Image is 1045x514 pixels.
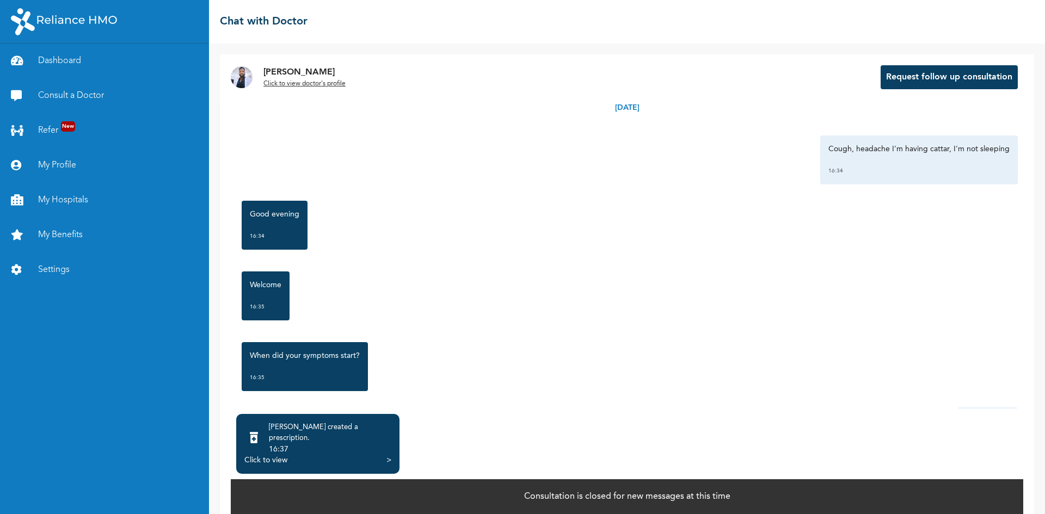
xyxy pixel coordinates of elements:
p: [PERSON_NAME] [263,66,346,79]
p: Consultation is closed for new messages at this time [524,490,730,503]
div: 16:34 [828,165,1010,176]
p: [DATE] [615,102,640,114]
p: Cough, headache I'm having cattar, I'm not sleeping [828,144,1010,154]
div: [PERSON_NAME] created a prescription . [269,422,391,444]
span: New [61,121,75,132]
p: Good evening [250,209,299,220]
div: 16:35 [250,301,281,312]
div: 16:34 [250,231,299,241]
button: Request follow up consultation [881,65,1018,89]
p: When did your symptoms start? [250,350,360,361]
div: Click to view [244,455,287,466]
div: > [386,455,391,466]
img: Dr. undefined` [231,66,253,88]
p: Welcome [250,280,281,290]
h2: Chat with Doctor [220,14,308,30]
div: 16:37 [269,444,391,455]
u: Click to view doctor's profile [263,80,346,87]
img: RelianceHMO's Logo [11,8,117,35]
div: 16:35 [250,372,360,383]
